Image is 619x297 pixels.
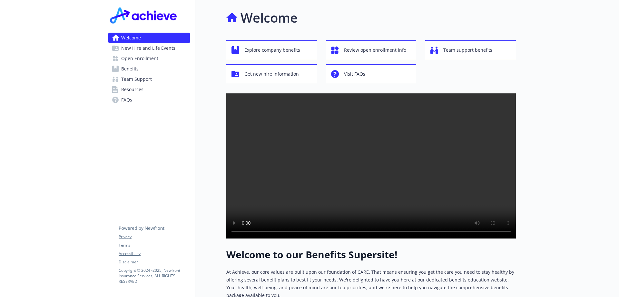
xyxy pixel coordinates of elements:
a: Accessibility [119,251,190,257]
h1: Welcome to our Benefits Supersite! [226,249,516,260]
button: Get new hire information [226,64,317,83]
a: Open Enrollment [108,53,190,64]
a: Welcome [108,33,190,43]
span: Visit FAQs [344,68,365,80]
button: Explore company benefits [226,40,317,59]
span: New Hire and Life Events [121,43,175,53]
a: New Hire and Life Events [108,43,190,53]
span: Get new hire information [244,68,299,80]
a: Team Support [108,74,190,84]
a: Disclaimer [119,259,190,265]
a: Terms [119,242,190,248]
span: Benefits [121,64,139,74]
h1: Welcome [241,8,298,27]
a: Privacy [119,234,190,240]
a: FAQs [108,95,190,105]
a: Resources [108,84,190,95]
a: Benefits [108,64,190,74]
button: Review open enrollment info [326,40,417,59]
button: Team support benefits [425,40,516,59]
span: FAQs [121,95,132,105]
span: Team Support [121,74,152,84]
p: Copyright © 2024 - 2025 , Newfront Insurance Services, ALL RIGHTS RESERVED [119,268,190,284]
span: Team support benefits [443,44,492,56]
span: Explore company benefits [244,44,300,56]
span: Resources [121,84,143,95]
span: Review open enrollment info [344,44,406,56]
button: Visit FAQs [326,64,417,83]
span: Open Enrollment [121,53,158,64]
span: Welcome [121,33,141,43]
